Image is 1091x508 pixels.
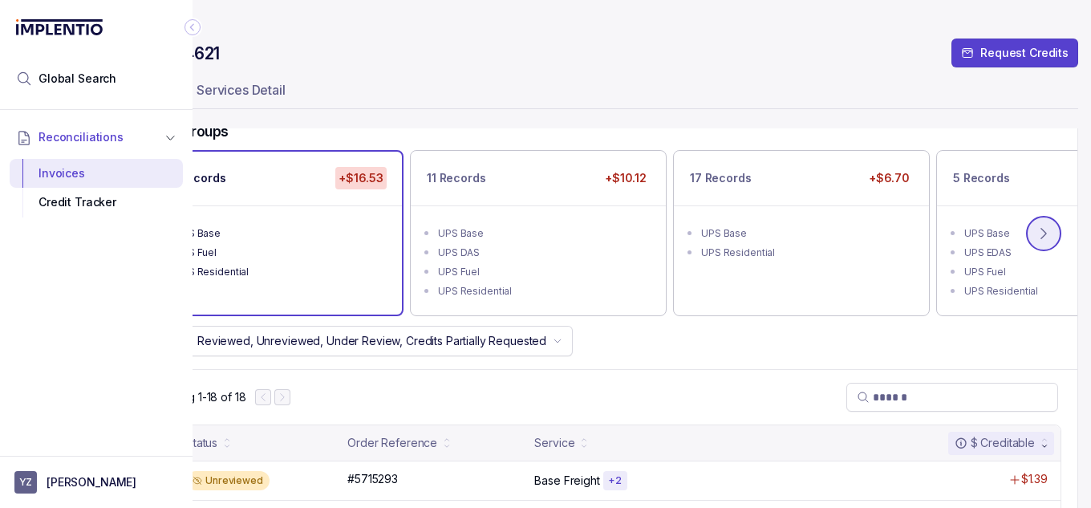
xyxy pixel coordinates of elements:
p: +$6.70 [866,167,913,189]
span: User initials [14,471,37,494]
p: 17 Records [690,170,752,186]
p: #5715293 [347,471,398,487]
div: Status [186,435,217,451]
span: Global Search [39,71,116,87]
button: User initials[PERSON_NAME] [14,471,178,494]
div: Remaining page entries [150,389,245,405]
p: Services Detail [197,80,286,100]
div: UPS DAS [438,245,648,261]
p: Base Freight [534,473,599,489]
p: 18 Records [164,170,226,186]
p: Reviewed, Unreviewed, Under Review, Credits Partially Requested [197,333,546,349]
p: +$10.12 [602,167,650,189]
button: Reconciliations [10,120,183,155]
div: UPS Fuel [175,245,385,261]
div: UPS Base [175,226,385,242]
p: +$16.53 [335,167,387,189]
p: 11 Records [427,170,486,186]
p: [PERSON_NAME] [47,474,136,490]
div: Service [534,435,574,451]
div: Collapse Icon [183,18,202,37]
button: Request Credits [951,39,1078,67]
div: Invoices [22,159,170,188]
div: UPS Residential [175,264,385,280]
button: Status:Reviewed, Unreviewed, Under Review, Credits Partially Requested [147,326,573,356]
div: UPS Residential [701,245,911,261]
p: $1.39 [1021,471,1048,487]
span: Reconciliations [39,129,124,145]
div: UPS Base [438,226,648,242]
li: Tab Services Detail [187,77,295,109]
div: UPS Fuel [438,264,648,280]
div: $ Creditable [955,435,1035,451]
p: Showing 1-18 of 18 [150,389,245,405]
p: 5 Records [953,170,1010,186]
div: Unreviewed [186,471,270,490]
div: UPS Residential [438,283,648,299]
div: Credit Tracker [22,188,170,217]
ul: Tab Group [130,77,1078,109]
p: + 2 [608,474,623,487]
div: Reconciliations [10,156,183,221]
p: Request Credits [980,45,1069,61]
div: Order Reference [347,435,437,451]
div: UPS Base [701,226,911,242]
